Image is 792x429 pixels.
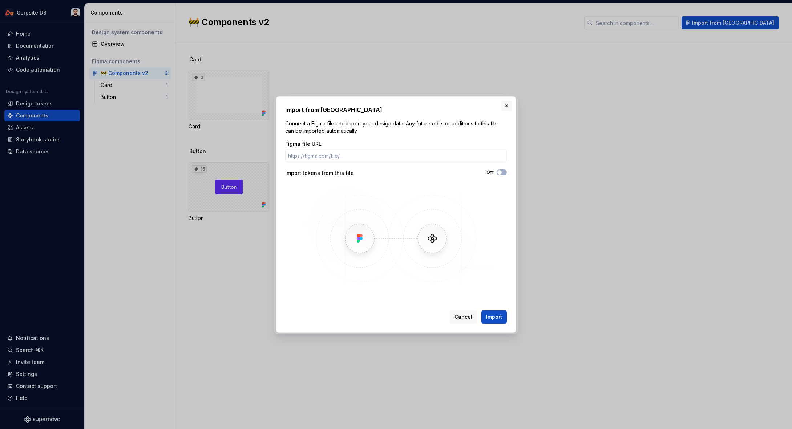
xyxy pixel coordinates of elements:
[450,310,477,324] button: Cancel
[285,169,396,177] div: Import tokens from this file
[481,310,507,324] button: Import
[454,313,472,321] span: Cancel
[486,313,502,321] span: Import
[285,105,507,114] h2: Import from [GEOGRAPHIC_DATA]
[285,120,507,135] p: Connect a Figma file and import your design data. Any future edits or additions to this file can ...
[285,140,322,148] label: Figma file URL
[285,149,507,162] input: https://figma.com/file/...
[486,169,494,175] label: Off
